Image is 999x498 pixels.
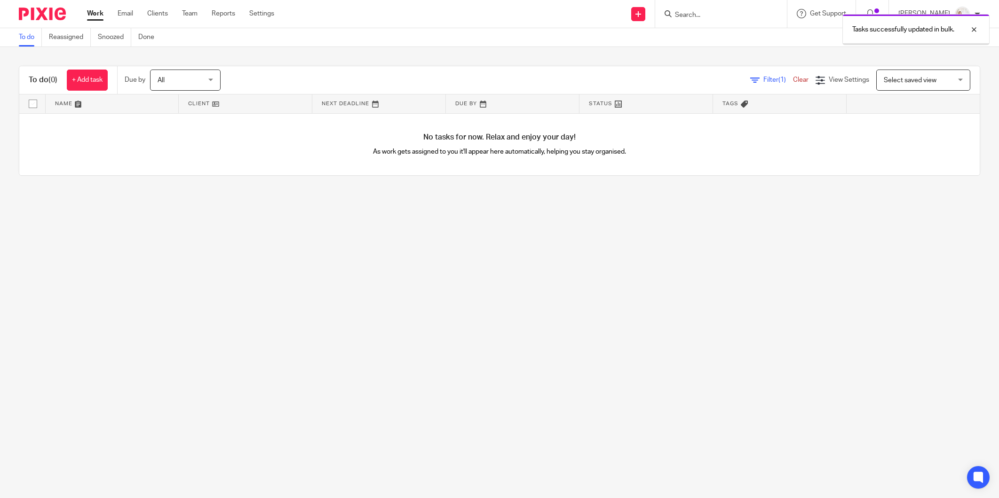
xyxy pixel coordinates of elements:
[158,77,165,84] span: All
[829,77,869,83] span: View Settings
[212,9,235,18] a: Reports
[182,9,198,18] a: Team
[19,132,980,142] h4: No tasks for now. Relax and enjoy your day!
[793,77,809,83] a: Clear
[884,77,936,84] span: Select saved view
[722,101,738,106] span: Tags
[147,9,168,18] a: Clients
[852,25,954,34] p: Tasks successfully updated in bulk.
[87,9,103,18] a: Work
[98,28,131,47] a: Snoozed
[49,28,91,47] a: Reassigned
[19,28,42,47] a: To do
[118,9,133,18] a: Email
[138,28,161,47] a: Done
[48,76,57,84] span: (0)
[29,75,57,85] h1: To do
[778,77,786,83] span: (1)
[67,70,108,91] a: + Add task
[125,75,145,85] p: Due by
[260,147,740,156] p: As work gets assigned to you it'll appear here automatically, helping you stay organised.
[955,7,970,22] img: Image.jpeg
[763,77,793,83] span: Filter
[19,8,66,20] img: Pixie
[249,9,274,18] a: Settings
